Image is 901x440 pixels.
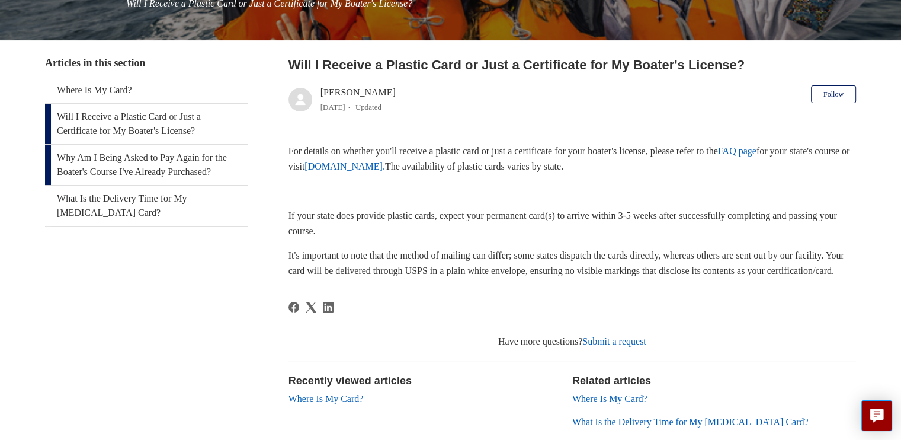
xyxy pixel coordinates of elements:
[288,248,856,278] p: It's important to note that the method of mailing can differ; some states dispatch the cards dire...
[304,161,385,171] a: [DOMAIN_NAME].
[718,146,756,156] a: FAQ page
[323,302,334,313] a: LinkedIn
[288,144,856,174] p: For details on whether you'll receive a plastic card or just a certificate for your boater's lice...
[288,373,560,389] h2: Recently viewed articles
[45,57,145,69] span: Articles in this section
[306,302,316,313] a: X Corp
[572,417,809,427] a: What Is the Delivery Time for My [MEDICAL_DATA] Card?
[355,103,381,111] li: Updated
[323,302,334,313] svg: Share this page on LinkedIn
[45,145,248,185] a: Why Am I Being Asked to Pay Again for the Boater's Course I've Already Purchased?
[572,373,856,389] h2: Related articles
[45,77,248,103] a: Where Is My Card?
[288,302,299,313] a: Facebook
[306,302,316,313] svg: Share this page on X Corp
[861,400,892,431] button: Live chat
[288,334,856,349] div: Have more questions?
[320,85,396,114] div: [PERSON_NAME]
[45,186,248,226] a: What Is the Delivery Time for My [MEDICAL_DATA] Card?
[811,85,856,103] button: Follow Article
[572,394,647,404] a: Where Is My Card?
[582,336,646,346] a: Submit a request
[288,394,364,404] a: Where Is My Card?
[288,208,856,238] p: If your state does provide plastic cards, expect your permanent card(s) to arrive within 3-5 week...
[45,104,248,144] a: Will I Receive a Plastic Card or Just a Certificate for My Boater's License?
[288,55,856,75] h2: Will I Receive a Plastic Card or Just a Certificate for My Boater's License?
[320,103,345,111] time: 04/08/2025, 12:43
[288,302,299,313] svg: Share this page on Facebook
